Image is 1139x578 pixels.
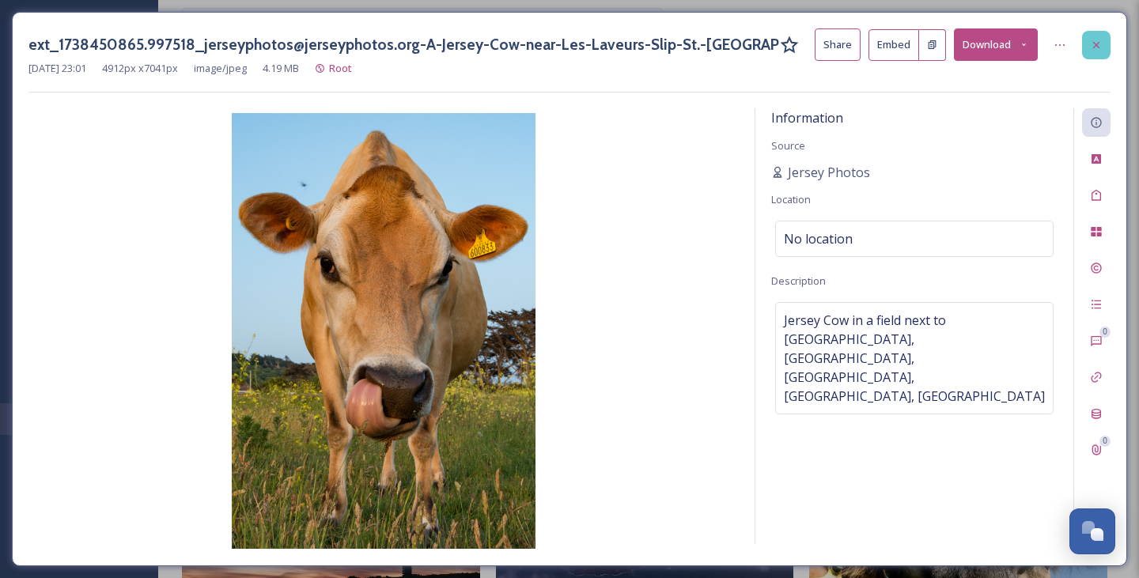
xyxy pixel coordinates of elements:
[28,33,780,56] h3: ext_1738450865.997518_jerseyphotos@jerseyphotos.org-A-Jersey-Cow-near-Les-Laveurs-Slip-St.-[GEOGR...
[194,61,247,76] span: image/jpeg
[263,61,299,76] span: 4.19 MB
[102,61,178,76] span: 4912 px x 7041 px
[771,109,843,127] span: Information
[1069,508,1115,554] button: Open Chat
[28,113,739,549] img: jerseyphotos%40jerseyphotos.org-A-Jersey-Cow-near-Les-Laveurs-Slip-St.-Ouen%27s-Bay.jpg
[784,311,1045,406] span: Jersey Cow in a field next to [GEOGRAPHIC_DATA], [GEOGRAPHIC_DATA], [GEOGRAPHIC_DATA], [GEOGRAPHI...
[788,163,870,182] span: Jersey Photos
[868,29,919,61] button: Embed
[771,274,826,288] span: Description
[329,61,352,75] span: Root
[954,28,1038,61] button: Download
[771,192,811,206] span: Location
[771,138,805,153] span: Source
[815,28,861,61] button: Share
[28,61,86,76] span: [DATE] 23:01
[1099,436,1111,447] div: 0
[784,229,853,248] span: No location
[1099,327,1111,338] div: 0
